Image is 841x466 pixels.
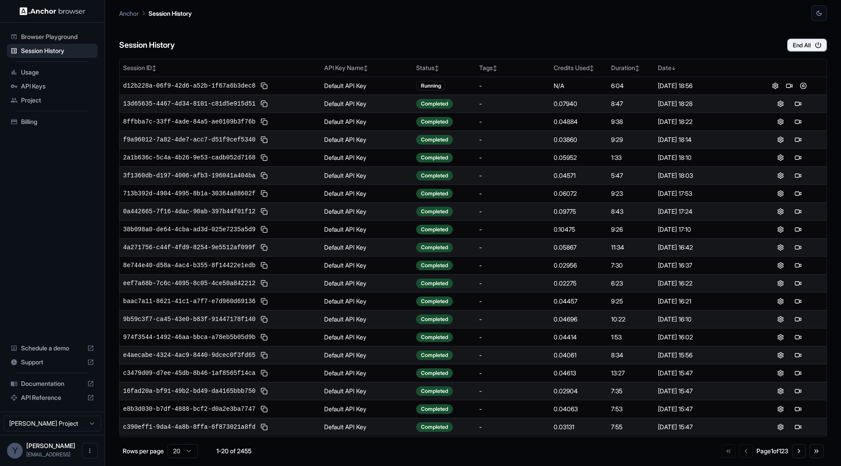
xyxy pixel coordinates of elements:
div: - [479,405,547,413]
div: - [479,315,547,324]
div: Usage [7,65,98,79]
div: 0.05867 [554,243,604,252]
div: [DATE] 18:03 [658,171,749,180]
span: ↕ [493,65,497,71]
div: - [479,243,547,252]
span: Support [21,358,84,367]
span: Session History [21,46,94,55]
div: Documentation [7,377,98,391]
div: 0.02904 [554,387,604,395]
span: 0a442665-7f16-4dac-90ab-397b44f01f12 [123,207,255,216]
div: Completed [416,332,453,342]
div: - [479,279,547,288]
img: Anchor Logo [20,7,85,15]
div: 0.04063 [554,405,604,413]
div: - [479,153,547,162]
div: Credits Used [554,64,604,72]
span: d12b228a-06f9-42d6-a52b-1f67a6b3dec8 [123,81,255,90]
div: 8:43 [611,207,650,216]
span: 16fad20a-bf91-49b2-bd49-da4165bbb750 [123,387,255,395]
div: - [479,135,547,144]
span: Usage [21,68,94,77]
div: Completed [416,422,453,432]
div: [DATE] 15:47 [658,369,749,378]
div: 11:34 [611,243,650,252]
div: Duration [611,64,650,72]
div: Completed [416,207,453,216]
span: 13d65635-4467-4d34-8101-c81d5e915d51 [123,99,255,108]
div: [DATE] 15:47 [658,423,749,431]
span: c390eff1-9da4-4a8b-8ffa-6f873021a8fd [123,423,255,431]
div: Completed [416,297,453,306]
div: - [479,189,547,198]
td: Default API Key [321,148,413,166]
div: 1:53 [611,333,650,342]
div: [DATE] 17:24 [658,207,749,216]
div: Completed [416,404,453,414]
div: Date [658,64,749,72]
td: Default API Key [321,95,413,113]
div: - [479,297,547,306]
div: Completed [416,261,453,270]
div: 7:55 [611,423,650,431]
div: [DATE] 16:22 [658,279,749,288]
p: Session History [148,9,192,18]
div: Completed [416,314,453,324]
div: [DATE] 15:47 [658,405,749,413]
div: 1-20 of 2455 [212,447,256,455]
div: Browser Playground [7,30,98,44]
span: ↕ [635,65,640,71]
div: Completed [416,279,453,288]
div: 9:23 [611,189,650,198]
div: 6:23 [611,279,650,288]
div: [DATE] 15:56 [658,351,749,360]
td: Default API Key [321,202,413,220]
div: - [479,81,547,90]
td: Default API Key [321,292,413,310]
div: API Reference [7,391,98,405]
span: 974f3544-1492-46aa-bbca-a78eb5b05d9b [123,333,255,342]
div: [DATE] 16:42 [658,243,749,252]
td: Default API Key [321,184,413,202]
div: Schedule a demo [7,341,98,355]
nav: breadcrumb [119,8,192,18]
span: eef7a68b-7c6c-4095-8c05-4ce50a842212 [123,279,255,288]
div: 9:26 [611,225,650,234]
div: - [479,117,547,126]
div: - [479,369,547,378]
div: - [479,225,547,234]
div: Completed [416,386,453,396]
div: - [479,333,547,342]
div: Completed [416,225,453,234]
span: API Reference [21,393,84,402]
span: Yuma Heymans [26,442,75,449]
td: Default API Key [321,400,413,418]
div: Status [416,64,472,72]
span: Billing [21,117,94,126]
span: e4aecabe-4324-4ac9-8440-9dcec0f3fd65 [123,351,255,360]
div: 5:47 [611,171,650,180]
div: Completed [416,117,453,127]
span: Schedule a demo [21,344,84,353]
div: API Key Name [324,64,409,72]
div: 9:38 [611,117,650,126]
span: 2a1b636c-5c4a-4b26-9e53-cadb052d7168 [123,153,255,162]
div: 13:27 [611,369,650,378]
div: Completed [416,368,453,378]
div: 0.09775 [554,207,604,216]
div: - [479,261,547,270]
div: [DATE] 17:53 [658,189,749,198]
div: [DATE] 16:02 [658,333,749,342]
div: - [479,99,547,108]
span: ↕ [364,65,368,71]
span: c3479d09-d7ee-45db-8b46-1af8565f14ca [123,369,255,378]
td: Default API Key [321,113,413,131]
div: 0.04061 [554,351,604,360]
td: Default API Key [321,238,413,256]
div: 8:47 [611,99,650,108]
div: Completed [416,171,453,180]
button: End All [787,39,827,52]
button: Open menu [82,443,98,459]
div: 1:33 [611,153,650,162]
span: e8b3d030-b7df-4888-bcf2-d0a2e3ba7747 [123,405,255,413]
